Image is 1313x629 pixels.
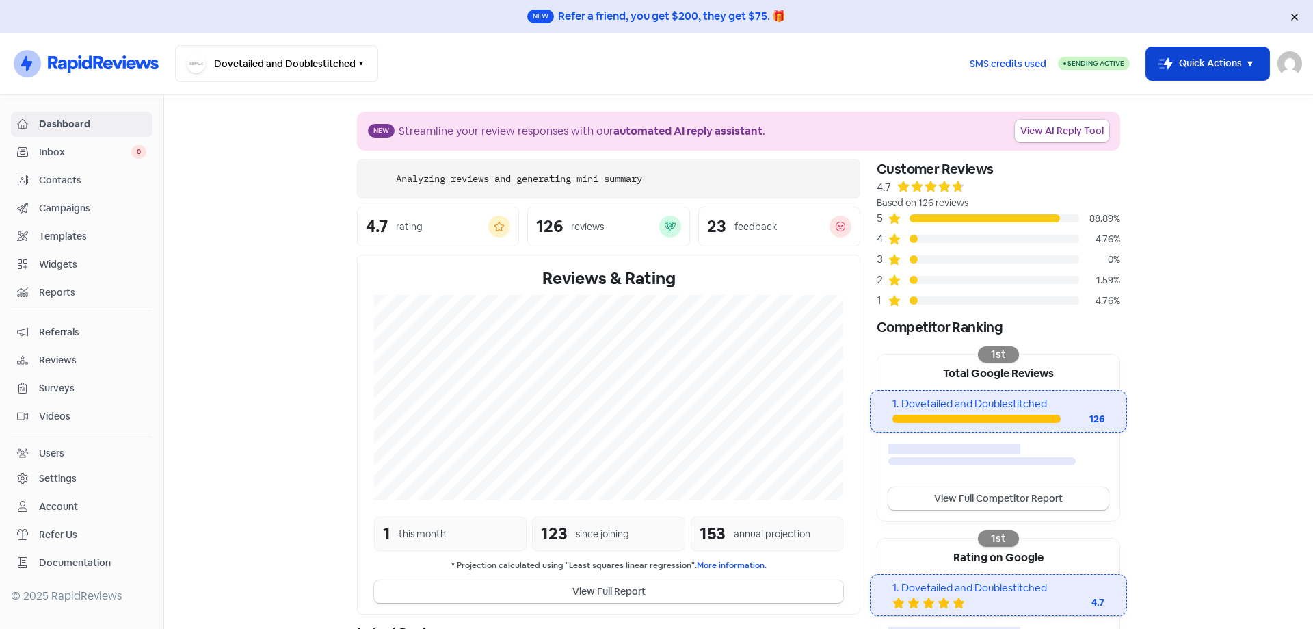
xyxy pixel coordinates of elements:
[39,257,146,272] span: Widgets
[888,487,1109,510] a: View Full Competitor Report
[11,494,152,519] a: Account
[536,218,563,235] div: 126
[613,124,762,138] b: automated AI reply assistant
[527,10,554,23] span: New
[39,173,146,188] span: Contacts
[11,224,152,249] a: Templates
[734,527,810,541] div: annual projection
[1079,294,1120,308] div: 4.76%
[978,346,1019,363] div: 1st
[1079,273,1120,287] div: 1.59%
[11,320,152,345] a: Referrals
[175,45,378,82] button: Dovetailed and Doublestitched
[39,381,146,396] span: Surveys
[39,500,78,514] div: Account
[877,159,1120,179] div: Customer Reviews
[396,172,642,186] div: Analyzing reviews and generating mini summary
[39,528,146,542] span: Refer Us
[11,280,152,305] a: Reports
[11,550,152,576] a: Documentation
[396,220,423,234] div: rating
[11,404,152,429] a: Videos
[1146,47,1269,80] button: Quick Actions
[383,522,390,546] div: 1
[39,325,146,339] span: Referrals
[1015,120,1109,142] a: View AI Reply Tool
[576,527,629,541] div: since joining
[11,112,152,137] a: Dashboard
[11,196,152,221] a: Campaigns
[39,446,64,461] div: Users
[374,580,843,603] button: View Full Report
[700,522,726,546] div: 153
[11,522,152,548] a: Refer Us
[11,588,152,604] div: © 2025 RapidReviews
[558,8,786,25] div: Refer a friend, you get $200, they get $75. 🎁
[39,409,146,424] span: Videos
[571,220,604,234] div: reviews
[39,556,146,570] span: Documentation
[1061,412,1104,426] div: 126
[970,57,1046,71] span: SMS credits used
[39,117,146,131] span: Dashboard
[11,140,152,165] a: Inbox 0
[877,292,888,309] div: 1
[877,272,888,288] div: 2
[877,317,1120,337] div: Competitor Ranking
[1079,232,1120,246] div: 4.76%
[877,539,1119,574] div: Rating on Google
[1079,253,1120,267] div: 0%
[11,252,152,277] a: Widgets
[374,559,843,572] small: * Projection calculated using "Least squares linear regression".
[357,207,519,246] a: 4.7rating
[39,229,146,244] span: Templates
[11,466,152,491] a: Settings
[39,472,77,486] div: Settings
[1277,51,1302,76] img: User
[39,285,146,300] span: Reports
[1079,211,1120,226] div: 88.89%
[39,201,146,216] span: Campaigns
[527,207,689,246] a: 126reviews
[734,220,777,234] div: feedback
[399,123,765,140] div: Streamline your review responses with our .
[698,207,860,246] a: 23feedback
[541,522,568,546] div: 123
[374,266,843,291] div: Reviews & Rating
[707,218,726,235] div: 23
[978,530,1019,547] div: 1st
[368,124,395,138] span: New
[11,441,152,466] a: Users
[39,353,146,368] span: Reviews
[958,55,1058,70] a: SMS credits used
[1058,55,1130,72] a: Sending Active
[131,145,146,159] span: 0
[697,560,767,571] a: More information.
[11,168,152,193] a: Contacts
[877,179,891,196] div: 4.7
[877,251,888,268] div: 3
[399,527,446,541] div: this month
[366,218,388,235] div: 4.7
[39,145,131,159] span: Inbox
[892,396,1104,412] div: 1. Dovetailed and Doublestitched
[877,231,888,247] div: 4
[11,348,152,373] a: Reviews
[11,376,152,401] a: Surveys
[1050,595,1104,610] div: 4.7
[892,580,1104,596] div: 1. Dovetailed and Doublestitched
[1067,59,1124,68] span: Sending Active
[877,355,1119,390] div: Total Google Reviews
[877,210,888,227] div: 5
[877,196,1120,210] div: Based on 126 reviews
